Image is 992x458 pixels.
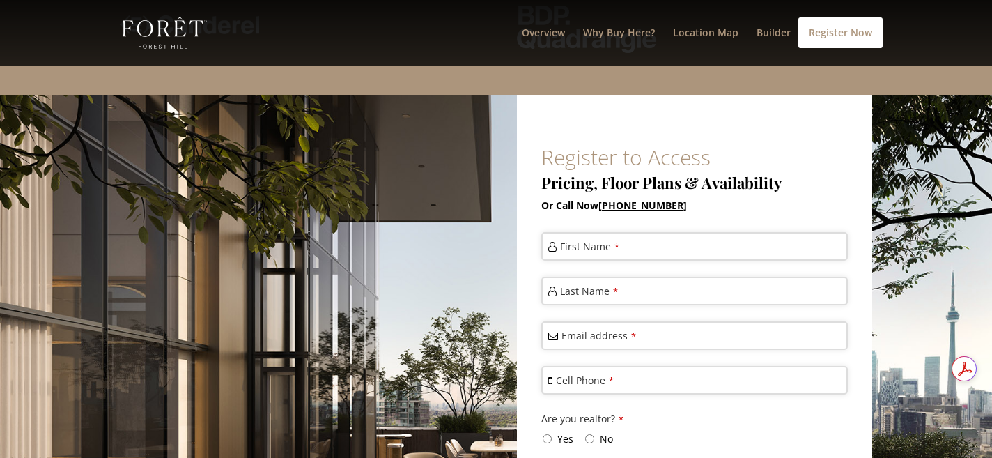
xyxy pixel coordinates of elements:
h1: Register to Access [541,147,848,175]
a: Builder [757,28,791,66]
a: Why Buy Here? [583,28,655,66]
label: Last Name [560,284,618,299]
label: Are you realtor? [541,411,623,428]
img: Foret Condos in Forest Hill [123,17,207,49]
label: First Name [560,239,619,254]
p: Or Call Now [541,197,848,214]
label: Email address [561,328,636,344]
a: [PHONE_NUMBER] [598,199,687,212]
span: No [600,432,613,445]
strong: Pricing, Floor Plans & Availability [541,172,782,193]
label: Cell Phone [556,373,614,388]
a: Location Map [673,28,738,66]
a: Register Now [798,17,883,48]
a: Overview [522,28,565,66]
span: Yes [557,432,573,445]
